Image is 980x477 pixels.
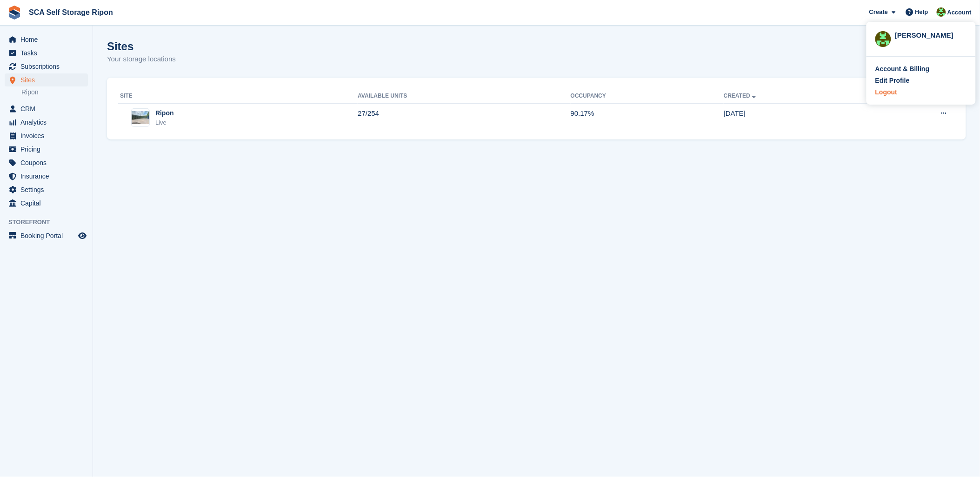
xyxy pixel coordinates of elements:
a: menu [5,229,88,242]
td: 90.17% [571,103,724,132]
img: Image of Ripon site [132,111,149,125]
a: menu [5,129,88,142]
a: menu [5,143,88,156]
th: Site [118,89,358,104]
div: Live [155,118,174,127]
th: Occupancy [571,89,724,104]
div: Edit Profile [875,76,910,86]
a: Created [724,93,758,99]
a: menu [5,183,88,196]
span: CRM [20,102,76,115]
h1: Sites [107,40,176,53]
span: Tasks [20,46,76,60]
span: Sites [20,73,76,86]
th: Available Units [358,89,570,104]
div: Account & Billing [875,64,930,74]
span: Invoices [20,129,76,142]
div: Logout [875,87,897,97]
div: [PERSON_NAME] [895,30,967,39]
img: Kelly Neesham [937,7,946,17]
a: menu [5,102,88,115]
a: Account & Billing [875,64,967,74]
a: menu [5,170,88,183]
a: Ripon [21,88,88,97]
span: Analytics [20,116,76,129]
a: menu [5,60,88,73]
td: [DATE] [724,103,870,132]
span: Insurance [20,170,76,183]
a: menu [5,73,88,86]
span: Subscriptions [20,60,76,73]
span: Home [20,33,76,46]
span: Create [869,7,888,17]
span: Account [947,8,972,17]
a: Logout [875,87,967,97]
a: Edit Profile [875,76,967,86]
span: Capital [20,197,76,210]
a: menu [5,46,88,60]
a: menu [5,116,88,129]
span: Coupons [20,156,76,169]
span: Pricing [20,143,76,156]
a: menu [5,33,88,46]
a: menu [5,197,88,210]
td: 27/254 [358,103,570,132]
span: Booking Portal [20,229,76,242]
p: Your storage locations [107,54,176,65]
a: Preview store [77,230,88,241]
img: Kelly Neesham [875,31,891,47]
a: menu [5,156,88,169]
span: Settings [20,183,76,196]
img: stora-icon-8386f47178a22dfd0bd8f6a31ec36ba5ce8667c1dd55bd0f319d3a0aa187defe.svg [7,6,21,20]
div: Ripon [155,108,174,118]
span: Help [915,7,928,17]
span: Storefront [8,218,93,227]
a: SCA Self Storage Ripon [25,5,117,20]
